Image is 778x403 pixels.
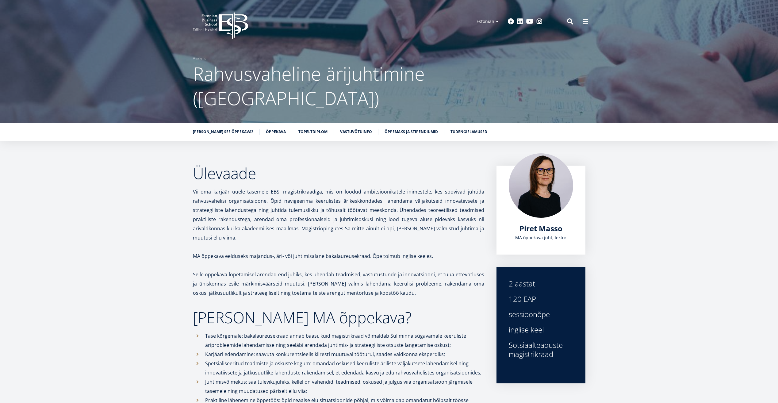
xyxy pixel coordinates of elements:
[509,294,573,304] div: 120 EAP
[509,340,573,359] div: Sotsiaalteaduste magistrikraad
[517,18,523,25] a: Linkedin
[205,359,484,377] p: Spetsialiseeritud teadmiste ja oskuste kogum: omandad oskused keeruliste äriliste väljakutsete la...
[526,18,533,25] a: Youtube
[205,331,484,350] p: Tase kõrgemale: bakalaureusekraad annab baasi, kuid magistrikraad võimaldab Sul minna sügavamale ...
[205,350,484,359] p: Karjääri edendamine: saavuta konkurentsieelis kiiresti muutuval tööturul, saades valdkonna eksper...
[536,18,542,25] a: Instagram
[193,166,484,181] h2: Ülevaade
[193,251,484,261] p: MA õppekava eelduseks majandus-, äri- või juhtimisalane bakalaureusekraad. Õpe toimub inglise kee...
[193,55,206,61] a: Avaleht
[509,279,573,288] div: 2 aastat
[508,18,514,25] a: Facebook
[298,129,328,135] a: Topeltdiplom
[509,153,573,218] img: Piret Masso
[450,129,487,135] a: Tudengielamused
[193,187,484,242] p: Vii oma karjäär uuele tasemele EBSi magistrikraadiga, mis on loodud ambitsioonikatele inimestele,...
[509,233,573,242] div: MA õppekava juht, lektor
[193,61,425,111] span: Rahvusvaheline ärijuhtimine ([GEOGRAPHIC_DATA])
[205,377,484,396] p: Juhtimisvõimekus: saa tulevikujuhiks, kellel on vahendid, teadmised, oskused ja julgus viia organ...
[509,325,573,334] div: inglise keel
[519,223,562,233] span: Piret Masso
[193,270,484,297] p: Selle õppekava lõpetamisel arendad end juhiks, kes ühendab teadmised, vastutustunde ja innovatsio...
[519,224,562,233] a: Piret Masso
[385,129,438,135] a: Õppemaks ja stipendiumid
[193,310,484,325] h2: [PERSON_NAME] MA õppekava?
[509,310,573,319] div: sessioonõpe
[340,129,372,135] a: Vastuvõtuinfo
[266,129,286,135] a: Õppekava
[193,129,253,135] a: [PERSON_NAME] see õppekava?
